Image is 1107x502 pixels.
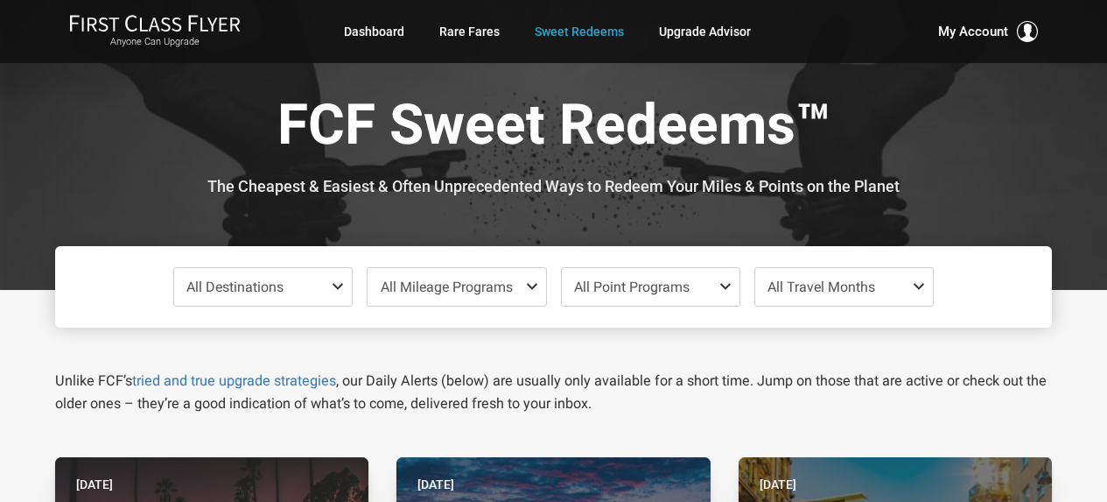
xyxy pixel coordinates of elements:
[439,16,500,47] a: Rare Fares
[69,14,241,49] a: First Class FlyerAnyone Can Upgrade
[76,475,113,494] time: [DATE]
[68,178,1039,195] h3: The Cheapest & Easiest & Often Unprecedented Ways to Redeem Your Miles & Points on the Planet
[535,16,624,47] a: Sweet Redeems
[938,21,1038,42] button: My Account
[132,372,336,389] a: tried and true upgrade strategies
[344,16,404,47] a: Dashboard
[69,14,241,32] img: First Class Flyer
[767,279,875,295] span: All Travel Months
[760,475,796,494] time: [DATE]
[68,95,1039,162] h1: FCF Sweet Redeems™
[574,279,690,295] span: All Point Programs
[381,279,513,295] span: All Mileage Programs
[55,370,1052,415] p: Unlike FCF’s , our Daily Alerts (below) are usually only available for a short time. Jump on thos...
[938,21,1008,42] span: My Account
[69,36,241,48] small: Anyone Can Upgrade
[186,279,284,295] span: All Destinations
[659,16,751,47] a: Upgrade Advisor
[417,475,454,494] time: [DATE]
